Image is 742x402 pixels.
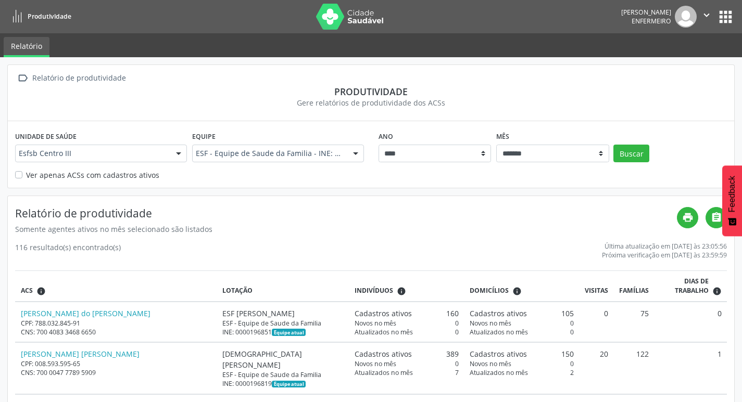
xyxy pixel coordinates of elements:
[15,207,677,220] h4: Relatório de produtividade
[355,328,459,336] div: 0
[7,8,71,25] a: Produtividade
[355,328,413,336] span: Atualizados no mês
[711,212,722,223] i: 
[470,368,574,377] div: 2
[272,381,306,388] span: Esta é a equipe atual deste Agente
[21,308,150,318] a: [PERSON_NAME] do [PERSON_NAME]
[355,319,459,328] div: 0
[579,271,613,302] th: Visitas
[21,286,33,295] span: ACS
[15,242,121,260] div: 116 resultado(s) encontrado(s)
[579,302,613,342] td: 0
[654,342,727,394] td: 1
[470,328,574,336] div: 0
[192,128,216,145] label: Equipe
[602,242,727,251] div: Última atualização em [DATE] às 23:05:56
[579,342,613,394] td: 20
[222,308,344,319] div: ESF [PERSON_NAME]
[470,328,528,336] span: Atualizados no mês
[470,286,509,295] span: Domicílios
[654,302,727,342] td: 0
[613,342,654,394] td: 122
[697,6,716,28] button: 
[613,302,654,342] td: 75
[355,359,459,368] div: 0
[26,170,159,180] label: Ver apenas ACSs com cadastros ativos
[36,287,46,296] i: ACSs que estiveram vinculados a uma UBS neste período, mesmo sem produtividade.
[355,319,396,328] span: Novos no mês
[15,71,128,86] a:  Relatório de produtividade
[15,71,30,86] i: 
[397,287,406,296] i: <div class="text-left"> <div> <strong>Cadastros ativos:</strong> Cadastros que estão vinculados a...
[196,148,343,159] span: ESF - Equipe de Saude da Familia - INE: 0000196959
[355,368,413,377] span: Atualizados no mês
[706,207,727,228] a: 
[355,308,412,319] span: Cadastros ativos
[470,368,528,377] span: Atualizados no mês
[222,348,344,370] div: [DEMOGRAPHIC_DATA][PERSON_NAME]
[470,319,574,328] div: 0
[470,308,527,319] span: Cadastros ativos
[512,287,522,296] i: <div class="text-left"> <div> <strong>Cadastros ativos:</strong> Cadastros que estão vinculados a...
[496,128,509,145] label: Mês
[660,277,709,296] span: Dias de trabalho
[722,165,742,236] button: Feedback - Mostrar pesquisa
[470,359,511,368] span: Novos no mês
[30,71,128,86] div: Relatório de produtividade
[21,359,212,368] div: CPF: 008.593.595-65
[621,8,671,17] div: [PERSON_NAME]
[222,319,344,328] div: ESF - Equipe de Saude da Familia
[727,176,737,212] span: Feedback
[470,348,574,359] div: 150
[677,207,698,228] a: print
[19,148,166,159] span: Esfsb Centro III
[355,286,393,295] span: Indivíduos
[470,319,511,328] span: Novos no mês
[217,271,349,302] th: Lotação
[15,224,677,235] div: Somente agentes ativos no mês selecionado são listados
[682,212,694,223] i: print
[15,128,77,145] label: Unidade de saúde
[379,128,393,145] label: Ano
[4,37,49,57] a: Relatório
[355,359,396,368] span: Novos no mês
[222,328,344,336] div: INE: 0000196851
[15,86,727,97] div: Produtividade
[712,287,722,296] i: Dias em que o(a) ACS fez pelo menos uma visita, ou ficha de cadastro individual ou cadastro domic...
[470,359,574,368] div: 0
[21,368,212,377] div: CNS: 700 0047 7789 5909
[222,370,344,379] div: ESF - Equipe de Saude da Familia
[21,349,140,359] a: [PERSON_NAME] [PERSON_NAME]
[355,348,459,359] div: 389
[355,368,459,377] div: 7
[632,17,671,25] span: Enfermeiro
[15,97,727,108] div: Gere relatórios de produtividade dos ACSs
[21,319,212,328] div: CPF: 788.032.845-91
[28,12,71,21] span: Produtividade
[613,271,654,302] th: Famílias
[701,9,712,21] i: 
[613,145,649,162] button: Buscar
[21,328,212,336] div: CNS: 700 4083 3468 6650
[470,308,574,319] div: 105
[355,348,412,359] span: Cadastros ativos
[675,6,697,28] img: img
[602,251,727,260] div: Próxima verificação em [DATE] às 23:59:59
[355,308,459,319] div: 160
[470,348,527,359] span: Cadastros ativos
[222,379,344,388] div: INE: 0000196819
[272,329,306,336] span: Esta é a equipe atual deste Agente
[716,8,735,26] button: apps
